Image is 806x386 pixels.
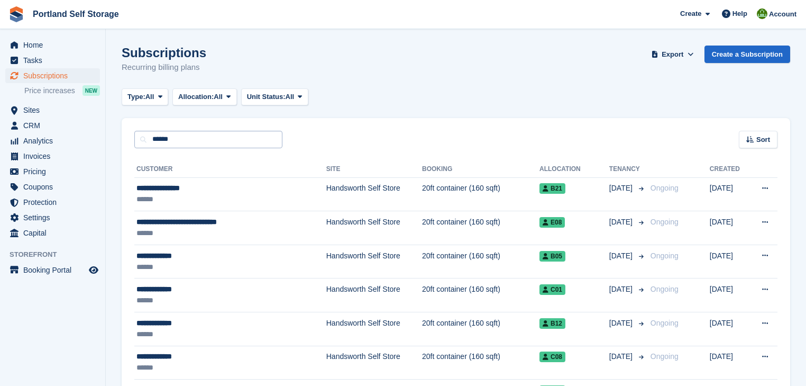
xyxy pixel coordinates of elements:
a: menu [5,68,100,83]
a: menu [5,164,100,179]
span: C01 [539,284,565,295]
span: Create [680,8,701,19]
span: Protection [23,195,87,210]
td: Handsworth Self Store [326,211,422,245]
span: Settings [23,210,87,225]
td: Handsworth Self Store [326,312,422,346]
span: Ongoing [651,184,679,192]
span: Analytics [23,133,87,148]
img: Sue Wolfendale [757,8,767,19]
td: [DATE] [710,245,749,279]
a: menu [5,118,100,133]
span: All [145,92,154,102]
span: Help [732,8,747,19]
span: C08 [539,352,565,362]
span: [DATE] [609,284,635,295]
a: menu [5,210,100,225]
span: Booking Portal [23,263,87,277]
a: menu [5,133,100,148]
span: Price increases [24,86,75,96]
span: Storefront [10,249,105,260]
span: Invoices [23,149,87,164]
td: 20ft container (160 sqft) [422,279,539,312]
th: Site [326,161,422,178]
button: Export [649,46,696,63]
a: menu [5,263,100,277]
th: Customer [134,161,326,178]
img: stora-icon-8386f47178a22dfd0bd8f6a31ec36ba5ce8667c1dd55bd0f319d3a0aa187defe.svg [8,6,24,22]
span: Coupons [23,179,87,194]
span: Unit Status: [247,92,286,102]
span: Ongoing [651,252,679,260]
span: Ongoing [651,352,679,361]
span: [DATE] [609,351,635,362]
span: E08 [539,217,565,228]
span: [DATE] [609,217,635,228]
td: 20ft container (160 sqft) [422,245,539,279]
span: All [214,92,223,102]
td: 20ft container (160 sqft) [422,177,539,211]
a: menu [5,38,100,52]
a: menu [5,195,100,210]
a: menu [5,149,100,164]
h1: Subscriptions [122,46,206,60]
span: B05 [539,251,565,262]
span: Allocation: [178,92,214,102]
span: Sites [23,103,87,118]
td: Handsworth Self Store [326,177,422,211]
span: Subscriptions [23,68,87,83]
td: 20ft container (160 sqft) [422,346,539,380]
td: Handsworth Self Store [326,346,422,380]
td: [DATE] [710,346,749,380]
td: [DATE] [710,312,749,346]
a: menu [5,53,100,68]
td: 20ft container (160 sqft) [422,312,539,346]
span: B12 [539,318,565,329]
span: Ongoing [651,319,679,327]
span: Home [23,38,87,52]
td: [DATE] [710,279,749,312]
a: menu [5,226,100,240]
td: Handsworth Self Store [326,245,422,279]
button: Allocation: All [172,88,237,106]
span: Tasks [23,53,87,68]
td: [DATE] [710,211,749,245]
p: Recurring billing plans [122,61,206,74]
span: [DATE] [609,250,635,262]
th: Booking [422,161,539,178]
td: [DATE] [710,177,749,211]
a: menu [5,103,100,118]
td: Handsworth Self Store [326,279,422,312]
button: Type: All [122,88,168,106]
div: NEW [83,85,100,96]
span: Ongoing [651,218,679,226]
a: Create a Subscription [704,46,790,63]
span: [DATE] [609,183,635,194]
td: 20ft container (160 sqft) [422,211,539,245]
span: Pricing [23,164,87,179]
button: Unit Status: All [241,88,308,106]
th: Tenancy [609,161,646,178]
a: Portland Self Storage [29,5,123,23]
th: Allocation [539,161,609,178]
a: menu [5,179,100,194]
span: B21 [539,183,565,194]
a: Price increases NEW [24,85,100,96]
span: Account [769,9,796,20]
th: Created [710,161,749,178]
span: Export [662,49,683,60]
span: [DATE] [609,318,635,329]
span: Sort [756,134,770,145]
span: Ongoing [651,285,679,293]
span: All [286,92,295,102]
a: Preview store [87,264,100,276]
span: Type: [127,92,145,102]
span: Capital [23,226,87,240]
span: CRM [23,118,87,133]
